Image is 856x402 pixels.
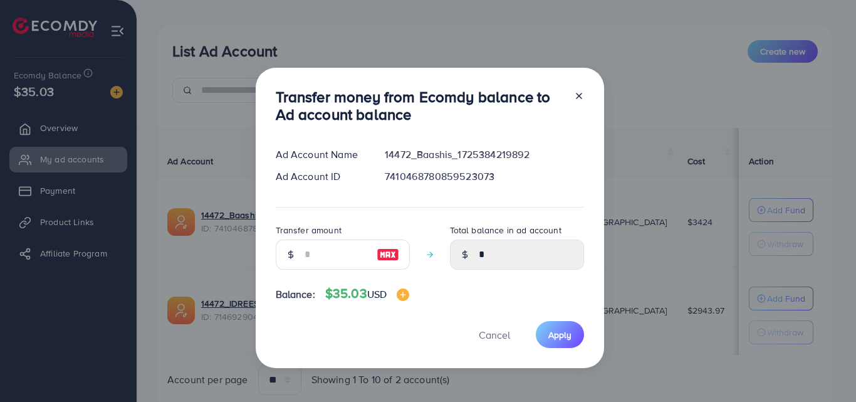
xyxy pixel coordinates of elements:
div: Ad Account Name [266,147,375,162]
img: image [397,288,409,301]
div: 7410468780859523073 [375,169,593,184]
h4: $35.03 [325,286,409,302]
label: Total balance in ad account [450,224,561,236]
iframe: Chat [803,346,847,393]
img: image [377,247,399,262]
span: USD [367,287,387,301]
button: Cancel [463,321,526,348]
span: Apply [548,329,572,341]
h3: Transfer money from Ecomdy balance to Ad account balance [276,88,564,124]
button: Apply [536,321,584,348]
div: Ad Account ID [266,169,375,184]
label: Transfer amount [276,224,342,236]
span: Cancel [479,328,510,342]
span: Balance: [276,287,315,302]
div: 14472_Baashis_1725384219892 [375,147,593,162]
